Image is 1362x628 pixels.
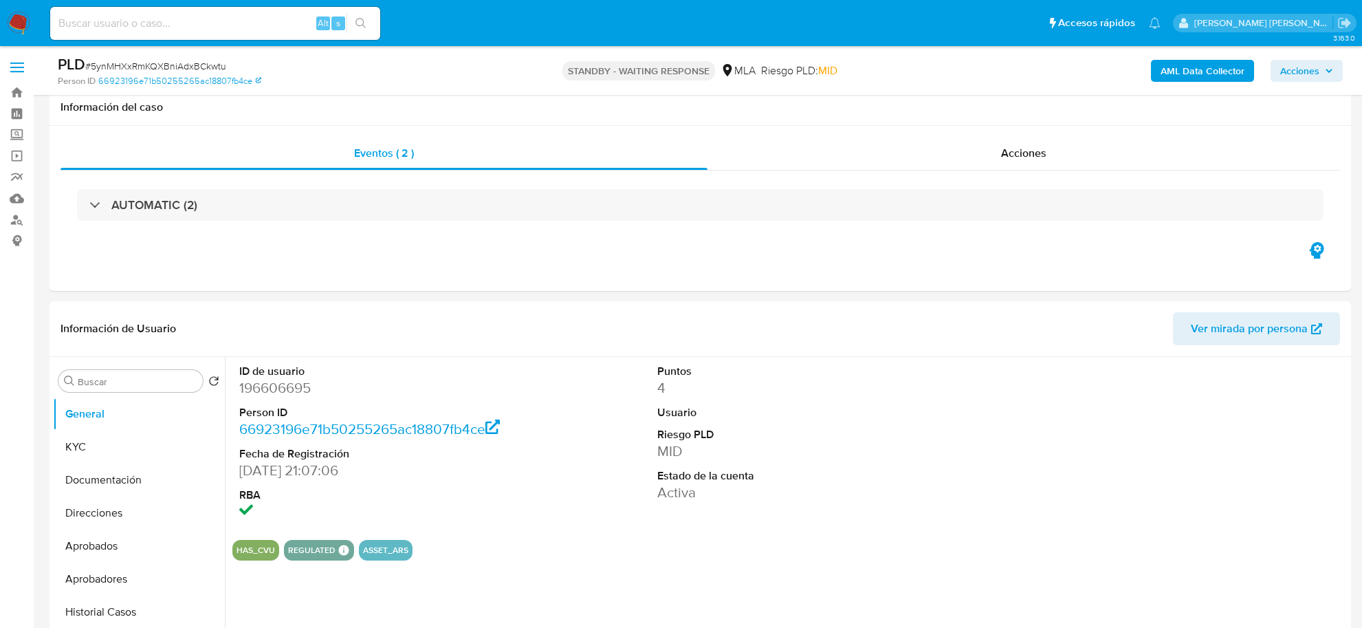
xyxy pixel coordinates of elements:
input: Buscar [78,376,197,388]
b: AML Data Collector [1161,60,1244,82]
dt: RBA [239,488,505,503]
input: Buscar usuario o caso... [50,14,380,32]
span: MID [818,63,837,78]
dt: ID de usuario [239,364,505,379]
button: Acciones [1271,60,1343,82]
span: Ver mirada por persona [1191,312,1308,345]
dd: 4 [657,378,923,398]
dt: Puntos [657,364,923,379]
button: search-icon [347,14,375,33]
button: Documentación [53,464,225,497]
div: AUTOMATIC (2) [77,189,1323,221]
dt: Fecha de Registración [239,446,505,462]
dd: 196606695 [239,378,505,398]
button: Buscar [64,376,75,387]
b: PLD [58,53,85,75]
button: Direcciones [53,497,225,530]
dt: Riesgo PLD [657,427,923,442]
button: AML Data Collector [1151,60,1254,82]
dd: Activa [657,483,923,502]
a: Salir [1337,16,1352,30]
button: General [53,398,225,431]
a: 66923196e71b50255265ac18807fb4ce [98,75,261,87]
button: KYC [53,431,225,464]
h1: Información del caso [61,100,1340,114]
span: Acciones [1001,145,1046,161]
span: Riesgo PLD: [761,63,837,78]
a: 66923196e71b50255265ac18807fb4ce [239,419,500,439]
dt: Usuario [657,405,923,420]
button: Ver mirada por persona [1173,312,1340,345]
h1: Información de Usuario [61,322,176,336]
span: Eventos ( 2 ) [354,145,414,161]
h3: AUTOMATIC (2) [111,197,197,213]
dt: Estado de la cuenta [657,468,923,484]
p: STANDBY - WAITING RESPONSE [562,61,715,80]
dd: [DATE] 21:07:06 [239,461,505,480]
span: # 5ynMHXxRmKQXBniAdxBCkwtu [85,59,226,73]
a: Notificaciones [1149,17,1161,29]
p: mayra.pernia@mercadolibre.com [1194,17,1333,30]
dt: Person ID [239,405,505,420]
button: Volver al orden por defecto [208,376,219,391]
button: Aprobados [53,530,225,563]
dd: MID [657,442,923,461]
div: MLA [721,63,756,78]
span: Acciones [1280,60,1319,82]
span: s [336,17,340,30]
span: Accesos rápidos [1058,16,1135,30]
b: Person ID [58,75,96,87]
button: Aprobadores [53,563,225,596]
span: Alt [318,17,329,30]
